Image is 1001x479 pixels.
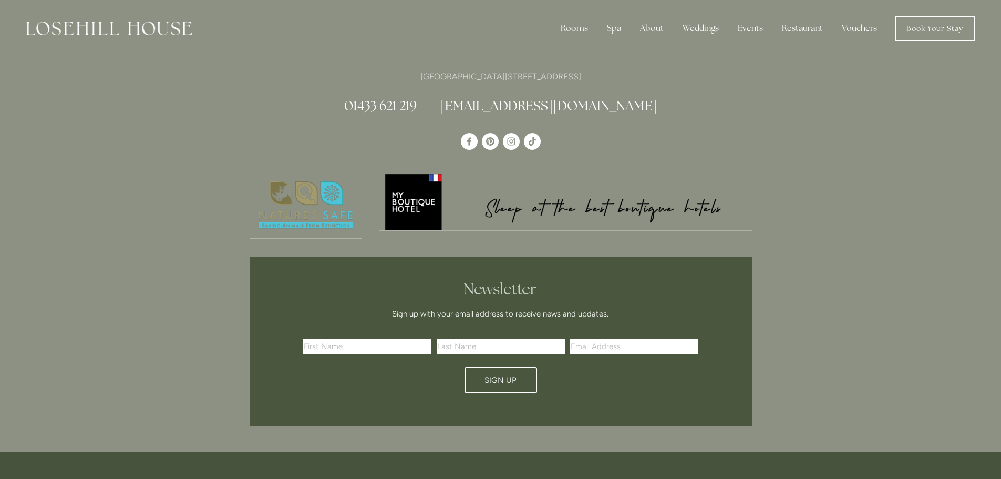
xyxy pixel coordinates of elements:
a: My Boutique Hotel - Logo [379,172,752,231]
a: Pinterest [482,133,499,150]
h2: Newsletter [307,280,695,299]
img: Losehill House [26,22,192,35]
a: Instagram [503,133,520,150]
a: Nature's Safe - Logo [250,172,362,239]
input: Last Name [437,339,565,354]
button: Sign Up [465,367,537,393]
a: Vouchers [833,18,885,39]
a: TikTok [524,133,541,150]
span: Sign Up [484,375,517,385]
div: Spa [598,18,630,39]
a: Losehill House Hotel & Spa [461,133,478,150]
input: First Name [303,339,431,354]
img: Nature's Safe - Logo [250,172,362,238]
img: My Boutique Hotel - Logo [379,172,752,230]
div: Events [729,18,771,39]
div: Rooms [552,18,596,39]
a: 01433 621 219 [344,97,417,114]
div: Restaurant [773,18,831,39]
input: Email Address [570,339,698,354]
div: About [632,18,672,39]
p: [GEOGRAPHIC_DATA][STREET_ADDRESS] [250,69,752,84]
p: Sign up with your email address to receive news and updates. [307,308,695,320]
a: Book Your Stay [895,16,975,41]
a: [EMAIL_ADDRESS][DOMAIN_NAME] [440,97,657,114]
div: Weddings [674,18,727,39]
